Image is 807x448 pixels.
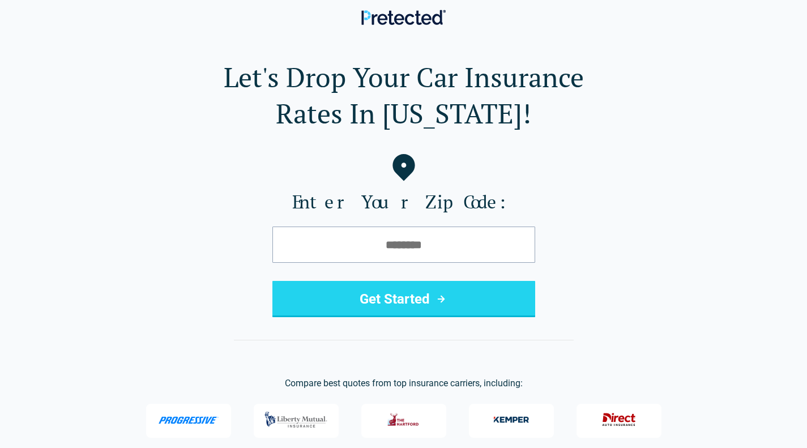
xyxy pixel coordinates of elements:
[272,281,535,317] button: Get Started
[361,10,446,25] img: Pretected
[596,408,642,432] img: Direct General
[18,59,789,131] h1: Let's Drop Your Car Insurance Rates In [US_STATE]!
[262,406,330,433] img: Liberty Mutual
[489,408,534,432] img: Kemper
[158,416,219,424] img: Progressive
[18,190,789,213] label: Enter Your Zip Code:
[381,408,426,432] img: The Hartford
[18,377,789,390] p: Compare best quotes from top insurance carriers, including:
